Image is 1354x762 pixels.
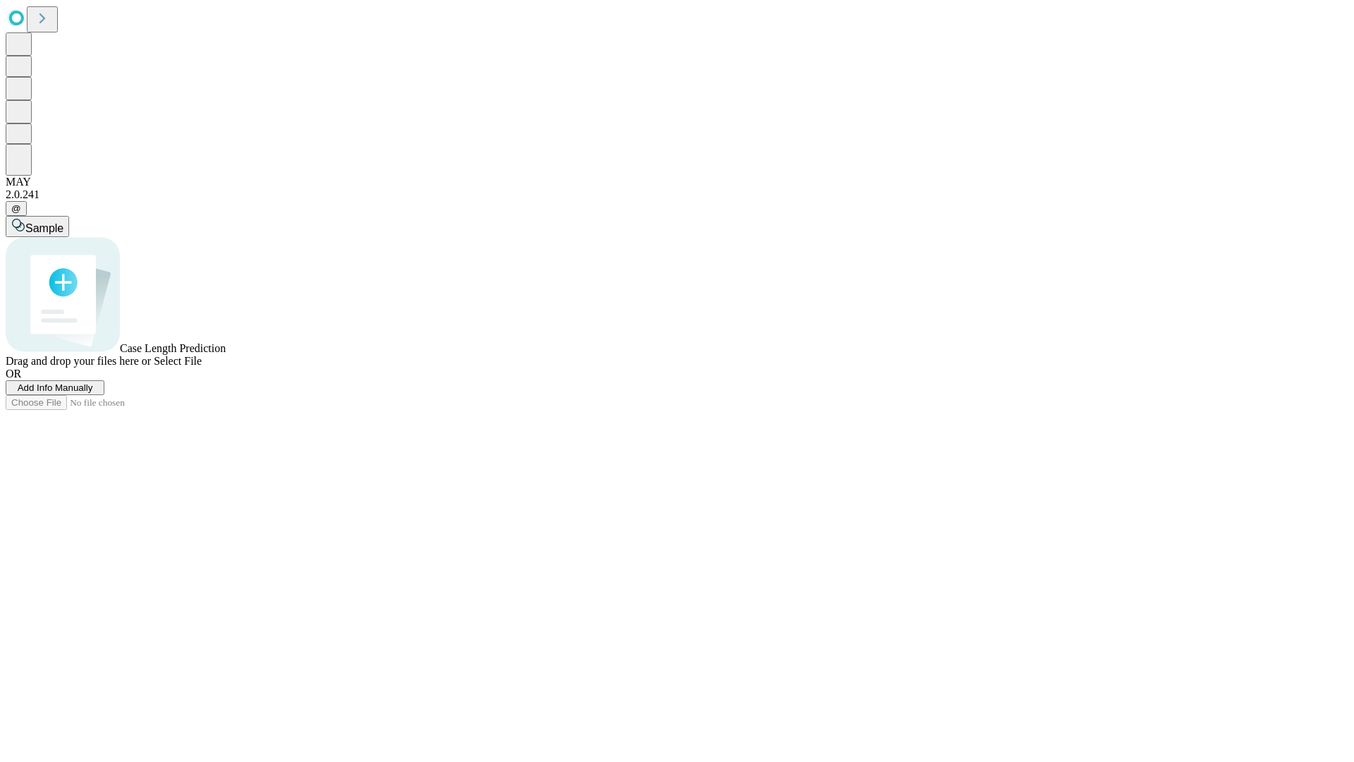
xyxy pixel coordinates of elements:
span: Sample [25,222,63,234]
span: Case Length Prediction [120,342,226,354]
button: @ [6,201,27,216]
span: Add Info Manually [18,382,93,393]
span: Drag and drop your files here or [6,355,151,367]
button: Sample [6,216,69,237]
span: @ [11,203,21,214]
span: OR [6,368,21,380]
div: MAY [6,176,1348,188]
div: 2.0.241 [6,188,1348,201]
span: Select File [154,355,202,367]
button: Add Info Manually [6,380,104,395]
